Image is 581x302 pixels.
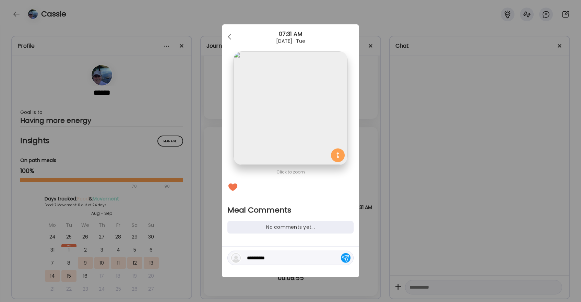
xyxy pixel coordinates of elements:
div: No comments yet... [227,221,354,234]
img: images%2FjTu57vD8tzgDGGVSazPdCX9NNMy1%2FQPSa4eaP6k9Ncz5DBGpZ%2FSjY49pZdhCPWWZPVQ4N9_1080 [234,51,347,165]
img: bg-avatar-default.svg [231,253,241,263]
div: [DATE] · Tue [222,38,359,44]
div: Click to zoom [227,168,354,176]
h2: Meal Comments [227,205,354,216]
div: 07:31 AM [222,30,359,38]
